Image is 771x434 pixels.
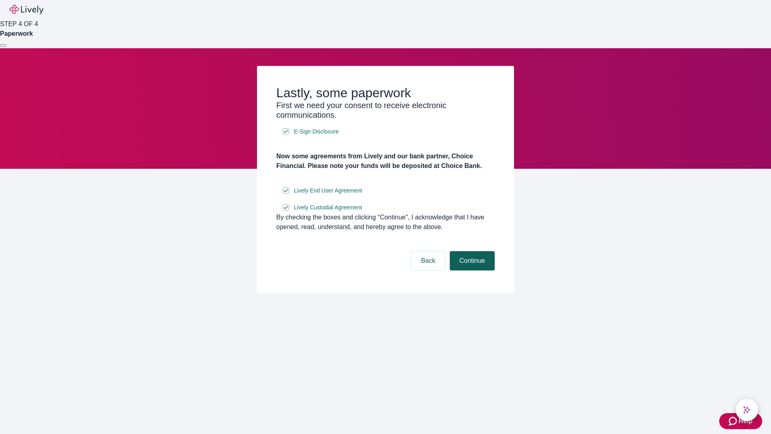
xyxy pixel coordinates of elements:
[292,127,340,137] a: e-sign disclosure document
[10,5,43,14] img: Lively
[276,85,495,100] h2: Lastly, some paperwork
[276,100,495,120] h3: First we need your consent to receive electronic communications.
[736,399,758,421] button: chat
[292,203,364,213] a: e-sign disclosure document
[743,406,751,414] svg: Lively AI Assistant
[294,127,339,136] span: E-Sign Disclosure
[276,151,495,171] h4: Now some agreements from Lively and our bank partner, Choice Financial. Please note your funds wi...
[411,251,445,270] button: Back
[450,251,495,270] button: Continue
[294,186,362,195] span: Lively End User Agreement
[294,203,362,212] span: Lively Custodial Agreement
[738,416,753,426] span: Help
[719,413,762,429] button: Zendesk support iconHelp
[729,416,738,426] svg: Zendesk support icon
[292,186,364,196] a: e-sign disclosure document
[276,213,495,232] div: By checking the boxes and clicking “Continue", I acknowledge that I have opened, read, understand...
